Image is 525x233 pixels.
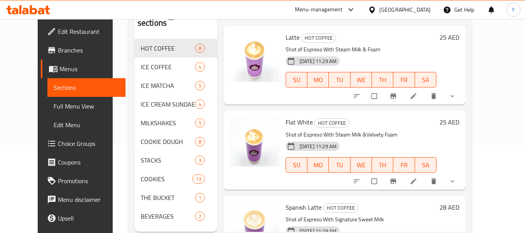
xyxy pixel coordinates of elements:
[410,177,419,185] a: Edit menu item
[286,201,322,213] span: Spanish Latte
[410,92,419,100] a: Edit menu item
[307,157,329,173] button: MO
[193,175,204,183] span: 13
[195,82,204,89] span: 5
[47,78,126,97] a: Sections
[348,88,367,105] button: sort-choices
[41,209,126,228] a: Upsell
[385,173,403,190] button: Branch-specific-item
[58,195,119,204] span: Menu disclaimer
[301,33,336,43] div: HOT COFFEE
[444,173,462,190] button: show more
[289,159,304,171] span: SU
[134,132,217,151] div: COOKIE DOUGH8
[444,88,462,105] button: show more
[348,173,367,190] button: sort-choices
[41,153,126,172] a: Coupons
[375,74,390,86] span: TH
[195,44,205,53] div: items
[286,72,307,88] button: SU
[141,212,195,221] span: BEVERAGES
[324,203,358,212] span: HOT COFFEE
[141,156,195,165] div: STACKS
[440,117,459,128] h6: 25 AED
[385,88,403,105] button: Branch-specific-item
[134,95,217,114] div: ICE CREAM SUNDAES4
[297,143,340,150] span: [DATE] 11:29 AM
[41,60,126,78] a: Menus
[354,159,369,171] span: WE
[393,157,415,173] button: FR
[393,72,415,88] button: FR
[134,170,217,188] div: COOKIES13
[332,159,347,171] span: TU
[41,41,126,60] a: Branches
[192,174,205,184] div: items
[315,119,349,128] span: HOT COFFEE
[329,72,350,88] button: TU
[141,137,195,146] span: COOKIE DOUGH
[314,118,349,128] div: HOT COFFEE
[134,207,217,226] div: BEVERAGES2
[41,134,126,153] a: Choice Groups
[230,117,279,166] img: Flat White
[41,172,126,190] a: Promotions
[286,215,436,224] p: Shot of Expreso With Signature Sweet Milk
[195,157,204,164] span: 3
[47,97,126,116] a: Full Menu View
[54,120,119,130] span: Edit Menu
[195,45,204,52] span: 8
[141,81,195,90] div: ICE MATCHA
[396,159,412,171] span: FR
[58,139,119,148] span: Choice Groups
[307,72,329,88] button: MO
[195,213,204,220] span: 2
[367,174,383,189] span: Select to update
[286,45,436,54] p: Shot of Espreso With Steam Milk & Foam
[134,76,217,95] div: ICE MATCHA5
[138,5,168,29] h2: Menu sections
[329,157,350,173] button: TU
[375,159,390,171] span: TH
[141,100,195,109] div: ICE CREAM SUNDAES
[323,203,358,213] div: HOT COFFEE
[195,118,205,128] div: items
[58,158,119,167] span: Coupons
[295,5,343,14] div: Menu-management
[141,62,195,72] span: ICE COFFEE
[286,157,307,173] button: SU
[372,72,393,88] button: TH
[195,194,204,201] span: 1
[418,74,433,86] span: SA
[354,74,369,86] span: WE
[448,92,456,100] svg: Show Choices
[58,46,119,55] span: Branches
[195,101,204,108] span: 4
[58,176,119,186] span: Promotions
[195,212,205,221] div: items
[195,193,205,202] div: items
[141,118,195,128] span: MILKSHAKES
[286,130,436,140] p: Shot of Espreso With Steam Milk &Velvety Foam
[286,116,313,128] span: Flat White
[134,58,217,76] div: ICE COFFEE4
[195,81,205,90] div: items
[41,190,126,209] a: Menu disclaimer
[195,156,205,165] div: items
[415,72,436,88] button: SA
[351,157,372,173] button: WE
[134,36,217,229] nav: Menu sections
[195,137,205,146] div: items
[367,89,383,103] span: Select to update
[425,173,444,190] button: delete
[440,202,459,213] h6: 28 AED
[58,214,119,223] span: Upsell
[195,119,204,127] span: 5
[415,157,436,173] button: SA
[310,74,326,86] span: MO
[195,62,205,72] div: items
